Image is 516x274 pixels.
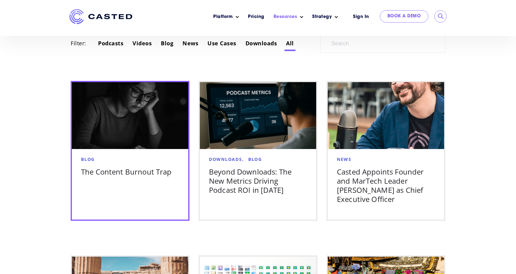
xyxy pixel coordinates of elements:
a: News [182,40,198,47]
span: Blog [248,156,262,162]
a: Downloads, Blog Beyond Downloads: The New Metrics Driving Podcast ROI in [DATE] [199,81,317,221]
img: Casted names Adam Patarino as CEO [328,82,444,149]
a: Strategy [312,14,332,20]
a: Pricing [248,14,264,20]
a: Podcasts [98,40,123,47]
a: Blog The Content Burnout Trap [71,81,189,221]
img: Casted_Logo_Horizontal_FullColor_PUR_BLUE [69,9,132,24]
a: All [286,40,294,47]
a: Downloads [246,40,277,47]
a: Blog [161,40,173,47]
a: Casted names Adam Patarino as CEO News Casted Appoints Founder and MarTech Leader [PERSON_NAME] a... [327,81,445,221]
h5: Beyond Downloads: The New Metrics Driving Podcast ROI in [DATE] [209,167,307,195]
input: Submit [438,13,444,19]
input: Search [320,34,445,53]
a: Resources [274,14,297,20]
a: Videos [133,40,152,47]
nav: Main menu [141,9,342,25]
a: Use Cases [207,40,236,47]
h5: Casted Appoints Founder and MarTech Leader [PERSON_NAME] as Chief Executive Officer [337,167,435,204]
h5: The Content Burnout Trap [81,167,179,176]
span: Blog [81,156,95,162]
a: Book a Demo [380,10,429,23]
span: , [242,156,244,162]
a: Sign In [345,10,377,23]
span: News [337,156,352,162]
span: Downloads [209,156,242,162]
a: Platform [213,14,233,20]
